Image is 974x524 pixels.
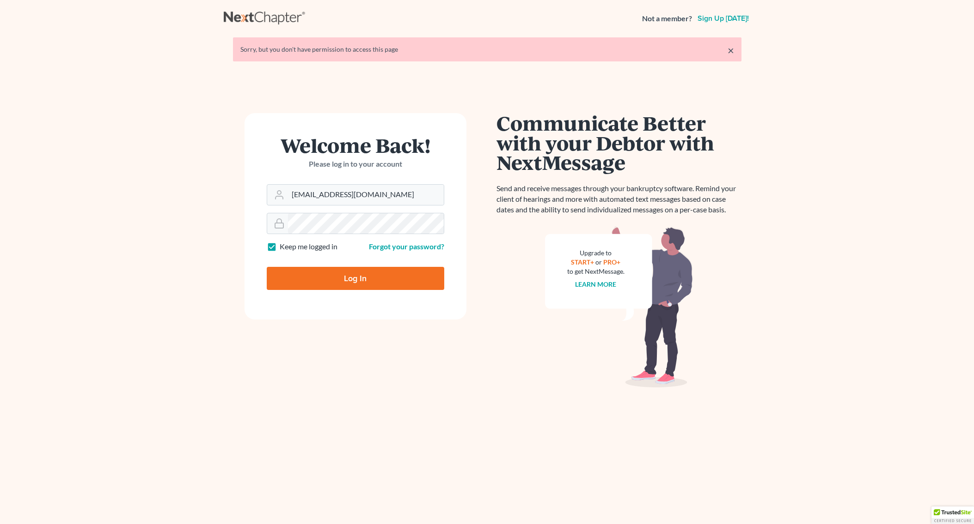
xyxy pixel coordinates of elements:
[496,183,741,215] p: Send and receive messages through your bankruptcy software. Remind your client of hearings and mo...
[595,258,602,266] span: or
[567,267,625,276] div: to get NextMessage.
[545,226,693,388] img: nextmessage_bg-59042aed3d76b12b5cd301f8e5b87938c9018125f34e5fa2b7a6b67550977c72.svg
[571,258,594,266] a: START+
[603,258,620,266] a: PRO+
[369,242,444,251] a: Forgot your password?
[288,185,444,205] input: Email Address
[267,267,444,290] input: Log In
[567,248,625,258] div: Upgrade to
[728,45,734,56] a: ×
[931,506,974,524] div: TrustedSite Certified
[496,113,741,172] h1: Communicate Better with your Debtor with NextMessage
[267,159,444,169] p: Please log in to your account
[280,241,337,252] label: Keep me logged in
[642,13,692,24] strong: Not a member?
[240,45,734,54] div: Sorry, but you don't have permission to access this page
[267,135,444,155] h1: Welcome Back!
[696,15,751,22] a: Sign up [DATE]!
[575,280,616,288] a: Learn more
